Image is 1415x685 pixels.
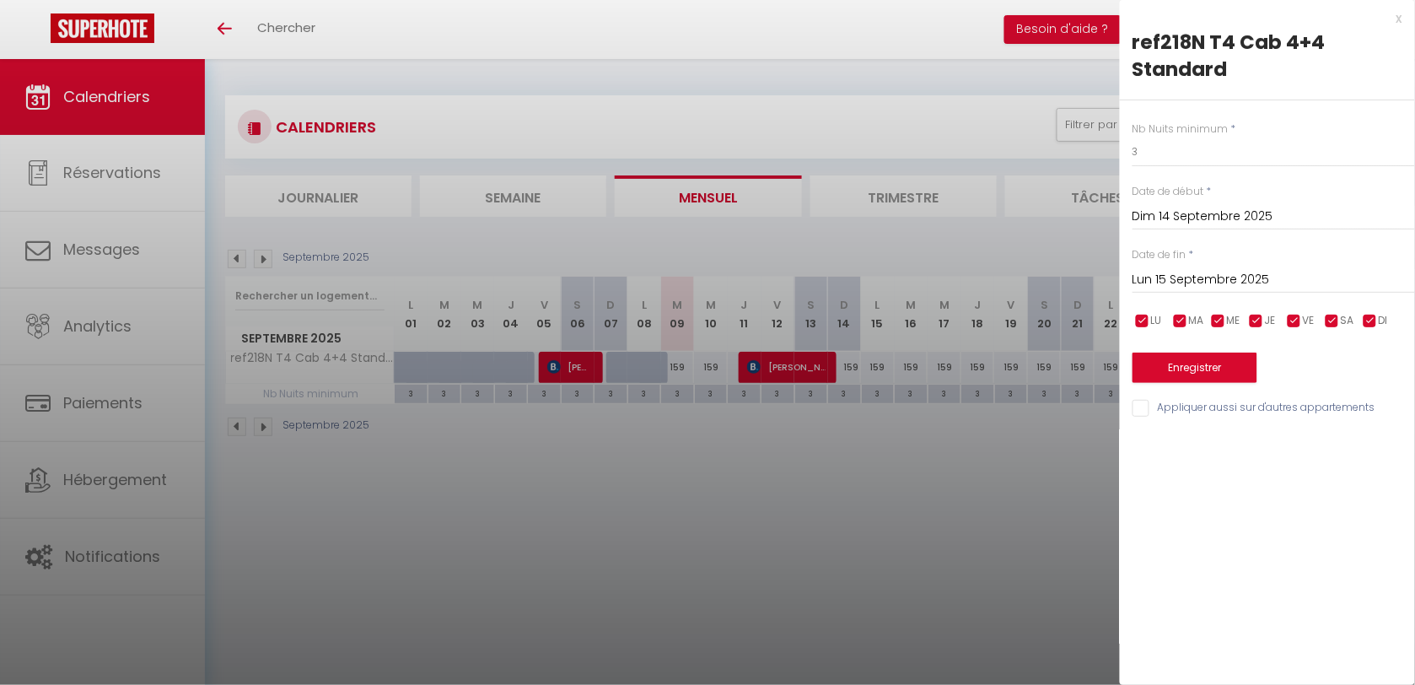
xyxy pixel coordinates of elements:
[1379,313,1388,329] span: DI
[1303,313,1315,329] span: VE
[1341,313,1354,329] span: SA
[1133,29,1402,83] div: ref218N T4 Cab 4+4 Standard
[1151,313,1162,329] span: LU
[1189,313,1204,329] span: MA
[1133,247,1186,263] label: Date de fin
[1227,313,1240,329] span: ME
[1133,353,1257,383] button: Enregistrer
[1265,313,1276,329] span: JE
[13,7,64,57] button: Ouvrir le widget de chat LiveChat
[1120,8,1402,29] div: x
[1133,184,1204,200] label: Date de début
[1133,121,1229,138] label: Nb Nuits minimum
